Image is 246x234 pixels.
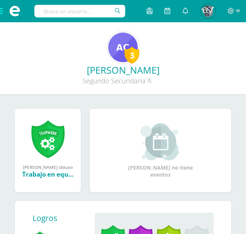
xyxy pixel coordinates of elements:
img: event_small.png [140,123,181,160]
input: Busca un usuario... [34,5,125,17]
div: [PERSON_NAME] no tiene eventos [124,123,198,178]
div: 3 [124,47,139,64]
div: Trabajo en equipo [22,170,74,178]
div: Segundo Secundaria A [6,76,228,85]
img: e16d7183d2555189321a24b4c86d58dd.png [201,4,215,19]
div: [PERSON_NAME] obtuvo [22,164,74,170]
div: Logros [33,213,89,223]
a: [PERSON_NAME] [6,64,240,76]
img: 10b09ddf138b7a23492a99e6da98b652.png [108,33,138,62]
